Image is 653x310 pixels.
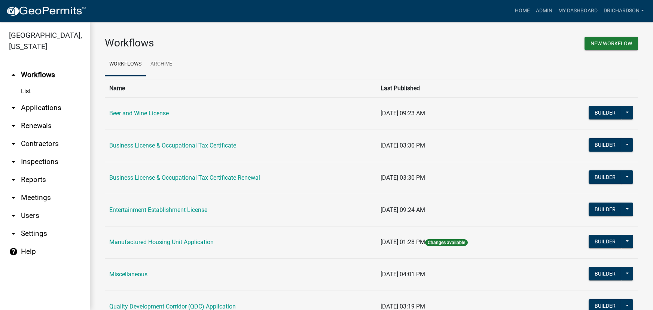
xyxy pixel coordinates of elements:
[109,271,147,278] a: Miscellaneous
[381,303,425,310] span: [DATE] 03:19 PM
[376,79,546,97] th: Last Published
[105,52,146,76] a: Workflows
[109,303,236,310] a: Quality Development Corridor (QDC) Application
[9,157,18,166] i: arrow_drop_down
[381,271,425,278] span: [DATE] 04:01 PM
[146,52,177,76] a: Archive
[589,138,622,152] button: Builder
[381,174,425,181] span: [DATE] 03:30 PM
[105,37,366,49] h3: Workflows
[109,142,236,149] a: Business License & Occupational Tax Certificate
[109,206,207,213] a: Entertainment Establishment License
[109,238,214,246] a: Manufactured Housing Unit Application
[601,4,647,18] a: drichardson
[9,139,18,148] i: arrow_drop_down
[109,110,169,117] a: Beer and Wine License
[555,4,601,18] a: My Dashboard
[9,247,18,256] i: help
[9,121,18,130] i: arrow_drop_down
[9,211,18,220] i: arrow_drop_down
[381,206,425,213] span: [DATE] 09:24 AM
[589,235,622,248] button: Builder
[425,239,468,246] span: Changes available
[9,70,18,79] i: arrow_drop_up
[589,106,622,119] button: Builder
[589,203,622,216] button: Builder
[9,229,18,238] i: arrow_drop_down
[589,170,622,184] button: Builder
[533,4,555,18] a: Admin
[381,110,425,117] span: [DATE] 09:23 AM
[9,103,18,112] i: arrow_drop_down
[512,4,533,18] a: Home
[381,142,425,149] span: [DATE] 03:30 PM
[589,267,622,280] button: Builder
[109,174,260,181] a: Business License & Occupational Tax Certificate Renewal
[9,193,18,202] i: arrow_drop_down
[9,175,18,184] i: arrow_drop_down
[381,238,425,246] span: [DATE] 01:28 PM
[105,79,376,97] th: Name
[585,37,638,50] button: New Workflow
